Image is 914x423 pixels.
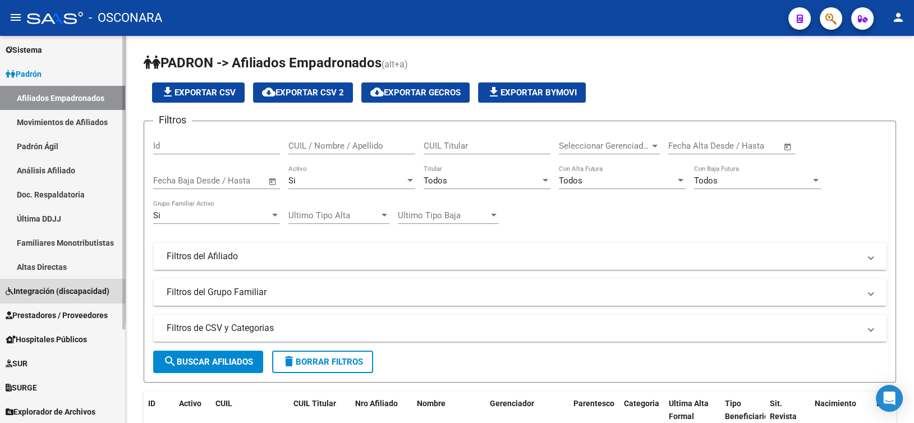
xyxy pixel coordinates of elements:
[215,399,232,408] span: CUIL
[370,85,384,99] mat-icon: cloud_download
[355,399,398,408] span: Nro Afiliado
[288,176,296,186] span: Si
[89,6,162,30] span: - OSCONARA
[267,175,279,188] button: Open calendar
[262,85,275,99] mat-icon: cloud_download
[417,399,445,408] span: Nombre
[361,82,470,103] button: Exportar GECROS
[153,279,887,306] mat-expansion-panel-header: Filtros del Grupo Familiar
[815,399,856,408] span: Nacimiento
[490,399,534,408] span: Gerenciador
[167,286,860,298] mat-panel-title: Filtros del Grupo Familiar
[725,399,769,421] span: Tipo Beneficiario
[382,59,408,70] span: (alt+a)
[668,141,714,151] input: Fecha inicio
[6,333,87,346] span: Hospitales Públicos
[559,176,582,186] span: Todos
[724,141,778,151] input: Fecha fin
[253,82,353,103] button: Exportar CSV 2
[694,176,718,186] span: Todos
[559,141,650,151] span: Seleccionar Gerenciador
[153,112,192,128] h3: Filtros
[6,381,37,394] span: SURGE
[6,357,27,370] span: SUR
[163,357,253,367] span: Buscar Afiliados
[167,322,860,334] mat-panel-title: Filtros de CSV y Categorias
[153,176,199,186] input: Fecha inicio
[282,357,363,367] span: Borrar Filtros
[288,210,379,220] span: Ultimo Tipo Alta
[6,44,42,56] span: Sistema
[487,85,500,99] mat-icon: file_download
[770,399,797,421] span: Sit. Revista
[293,399,336,408] span: CUIL Titular
[161,85,174,99] mat-icon: file_download
[624,399,659,408] span: Categoria
[478,82,586,103] button: Exportar Bymovi
[153,210,160,220] span: Si
[370,88,461,98] span: Exportar GECROS
[163,355,177,368] mat-icon: search
[262,88,344,98] span: Exportar CSV 2
[272,351,373,373] button: Borrar Filtros
[161,88,236,98] span: Exportar CSV
[669,399,709,421] span: Ultima Alta Formal
[282,355,296,368] mat-icon: delete
[167,250,860,263] mat-panel-title: Filtros del Afiliado
[424,176,447,186] span: Todos
[152,82,245,103] button: Exportar CSV
[892,11,905,24] mat-icon: person
[209,176,263,186] input: Fecha fin
[153,243,887,270] mat-expansion-panel-header: Filtros del Afiliado
[6,68,42,80] span: Padrón
[9,11,22,24] mat-icon: menu
[6,285,109,297] span: Integración (discapacidad)
[876,385,903,412] div: Open Intercom Messenger
[148,399,155,408] span: ID
[144,55,382,71] span: PADRON -> Afiliados Empadronados
[153,315,887,342] mat-expansion-panel-header: Filtros de CSV y Categorias
[487,88,577,98] span: Exportar Bymovi
[6,406,95,418] span: Explorador de Archivos
[573,399,614,408] span: Parentesco
[6,309,108,321] span: Prestadores / Proveedores
[398,210,489,220] span: Ultimo Tipo Baja
[782,140,794,153] button: Open calendar
[179,399,201,408] span: Activo
[153,351,263,373] button: Buscar Afiliados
